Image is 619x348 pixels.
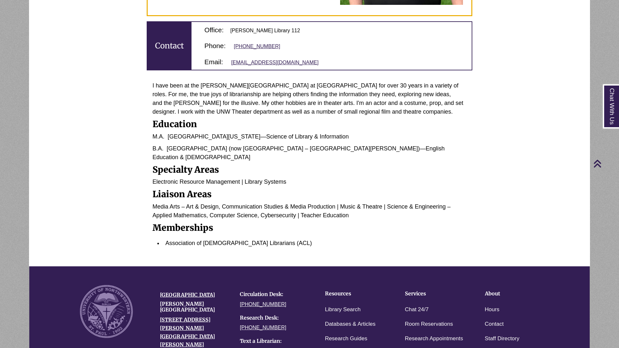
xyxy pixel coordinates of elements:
h4: Education [152,119,467,129]
a: [PHONE_NUMBER] [240,302,286,307]
h4: Resources [325,291,385,297]
h4: Memberships [152,223,467,233]
a: Databases & Articles [325,320,376,329]
p: Media Arts – Art & Design, Communication Studies & Media Production | Music & Theatre | Science &... [152,202,467,220]
p: M.A. [GEOGRAPHIC_DATA][US_STATE]—Science of Library & Information [152,132,467,141]
a: Research Appointments [405,334,463,343]
img: UNW seal [80,285,133,338]
a: Staff Directory [485,334,519,343]
li: [PERSON_NAME] Library 112 [202,22,321,38]
li: Association of [DEMOGRAPHIC_DATA] Librarians (ACL) [163,236,467,251]
h4: About [485,291,545,297]
h4: Contact [147,22,192,70]
h4: Circulation Desk: [240,292,310,297]
h4: Services [405,291,465,297]
a: [STREET_ADDRESS][PERSON_NAME][GEOGRAPHIC_DATA][PERSON_NAME] [160,316,215,348]
a: [EMAIL_ADDRESS][DOMAIN_NAME] [231,60,319,65]
a: Chat 24/7 [405,305,429,314]
span: Email: [204,58,223,66]
h4: Research Desk: [240,315,310,321]
a: [PHONE_NUMBER] [234,44,280,49]
p: I have been at the [PERSON_NAME][GEOGRAPHIC_DATA] at [GEOGRAPHIC_DATA] for over 30 years in a var... [152,81,467,116]
p: B.A. [GEOGRAPHIC_DATA] (now [GEOGRAPHIC_DATA] – [GEOGRAPHIC_DATA][PERSON_NAME])—English Education... [152,144,467,162]
a: [PHONE_NUMBER] [240,325,286,330]
a: Hours [485,305,499,314]
h4: [PERSON_NAME][GEOGRAPHIC_DATA] [160,301,230,312]
span: Phone: [204,42,226,49]
h4: Specialty Areas [152,165,467,175]
a: Room Reservations [405,320,453,329]
span: Office: [204,26,224,34]
p: Electronic Resource Management | Library Systems [152,178,467,186]
h4: Liaison Areas [152,189,467,199]
h4: Text a Librarian: [240,338,310,344]
a: Research Guides [325,334,367,343]
a: Library Search [325,305,361,314]
a: Back to Top [593,159,617,168]
a: Contact [485,320,504,329]
a: [GEOGRAPHIC_DATA] [160,292,215,298]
